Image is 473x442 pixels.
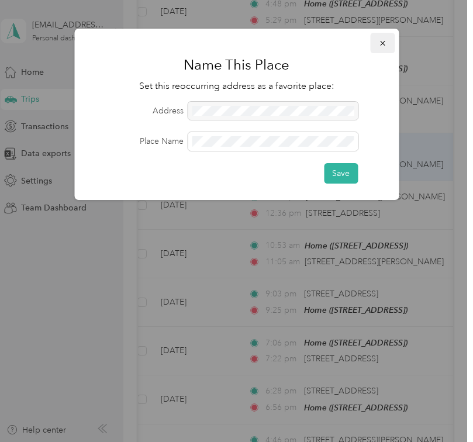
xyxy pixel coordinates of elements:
[91,79,382,94] p: Set this reoccurring address as a favorite place:
[324,163,358,184] button: Save
[408,377,473,442] iframe: Everlance-gr Chat Button Frame
[91,51,382,79] h1: Name This Place
[91,105,184,117] label: Address
[91,135,184,147] label: Place Name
